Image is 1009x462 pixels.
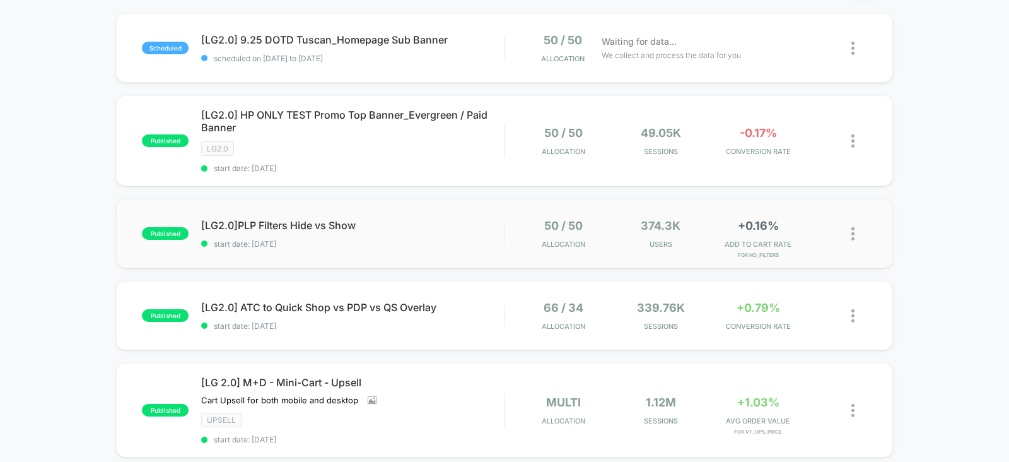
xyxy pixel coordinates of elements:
img: close [851,134,854,148]
span: start date: [DATE] [201,321,504,331]
span: 50 / 50 [544,219,583,232]
span: We collect and process the data for you [602,49,741,61]
span: 66 / 34 [544,301,583,314]
span: +0.79% [737,301,780,314]
span: published [142,404,189,417]
span: Waiting for data... [602,35,677,49]
span: -0.17% [740,126,777,139]
span: Allocation [541,54,585,63]
span: scheduled on [DATE] to [DATE] [201,54,504,63]
span: Sessions [615,322,706,331]
span: published [142,227,189,240]
span: 374.3k [641,219,680,232]
span: CONVERSION RATE [713,322,804,331]
span: scheduled [142,42,189,54]
span: for VT_UpS_Price [713,429,804,435]
span: LG2.0 [201,141,234,156]
span: +0.16% [738,219,779,232]
span: +1.03% [737,396,779,409]
span: multi [546,396,581,409]
span: 50 / 50 [544,126,583,139]
span: 1.12M [646,396,676,409]
span: AVG ORDER VALUE [713,417,804,425]
span: Sessions [615,417,706,425]
span: [LG 2.0] M+D - Mini-Cart - Upsell [201,376,504,389]
span: start date: [DATE] [201,435,504,444]
span: Allocation [542,417,585,425]
span: 49.05k [641,126,681,139]
span: [LG2.0] 9.25 DOTD Tuscan_Homepage Sub Banner [201,33,504,46]
span: 339.76k [637,301,685,314]
img: close [851,404,854,417]
span: Allocation [542,322,585,331]
img: close [851,309,854,323]
span: published [142,134,189,147]
span: Allocation [542,147,585,156]
span: 50 / 50 [544,33,582,47]
span: [LG2.0] ATC to Quick Shop vs PDP vs QS Overlay [201,301,504,314]
img: close [851,227,854,240]
span: [LG2.0]PLP Filters Hide vs Show [201,219,504,232]
span: Upsell [201,413,242,427]
span: start date: [DATE] [201,163,504,173]
span: [LG2.0] HP ONLY TEST Promo Top Banner_Evergreen / Paid Banner [201,109,504,134]
span: Sessions [615,147,706,156]
span: Users [615,240,706,249]
span: for No_Filters [713,252,804,258]
span: CONVERSION RATE [713,147,804,156]
span: published [142,309,189,322]
span: Allocation [542,240,585,249]
span: Cart Upsell for both mobile and desktop [201,395,358,405]
span: ADD TO CART RATE [713,240,804,249]
img: close [851,42,854,55]
span: start date: [DATE] [201,239,504,249]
